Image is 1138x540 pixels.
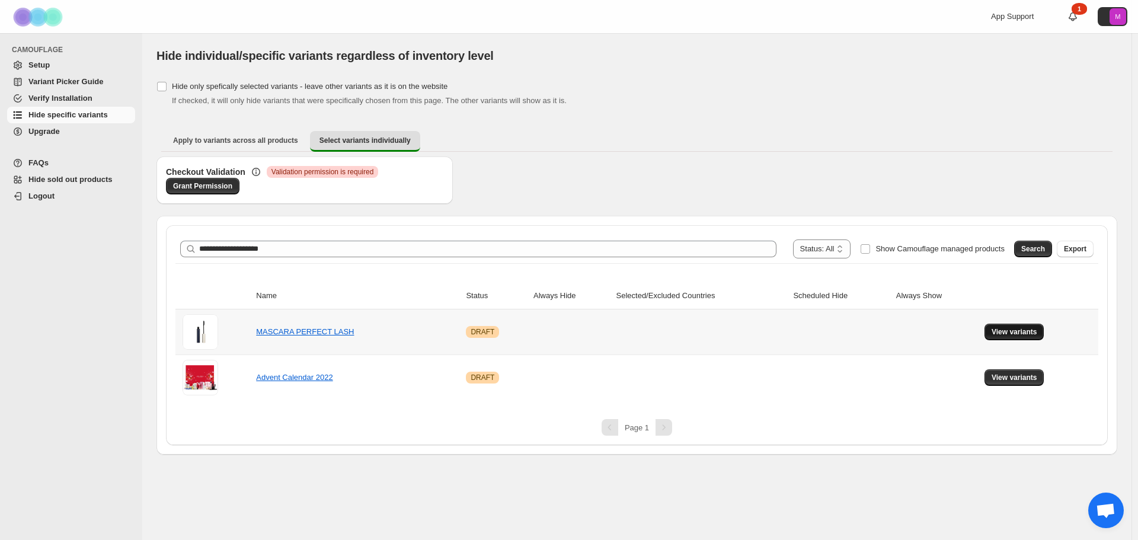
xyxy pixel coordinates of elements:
[28,110,108,119] span: Hide specific variants
[156,49,494,62] span: Hide individual/specific variants regardless of inventory level
[992,327,1037,337] span: View variants
[28,175,113,184] span: Hide sold out products
[1072,3,1087,15] div: 1
[7,74,135,90] a: Variant Picker Guide
[471,327,494,337] span: DRAFT
[530,283,613,309] th: Always Hide
[462,283,530,309] th: Status
[256,373,333,382] a: Advent Calendar 2022
[28,60,50,69] span: Setup
[984,369,1044,386] button: View variants
[1021,244,1045,254] span: Search
[183,314,218,350] img: MASCARA PERFECT LASH
[7,107,135,123] a: Hide specific variants
[1110,8,1126,25] span: Avatar with initials M
[28,191,55,200] span: Logout
[1088,493,1124,528] div: Ouvrir le chat
[166,166,245,178] h3: Checkout Validation
[613,283,790,309] th: Selected/Excluded Countries
[1098,7,1127,26] button: Avatar with initials M
[28,127,60,136] span: Upgrade
[166,178,239,194] a: Grant Permission
[28,94,92,103] span: Verify Installation
[172,82,447,91] span: Hide only spefically selected variants - leave other variants as it is on the website
[173,181,232,191] span: Grant Permission
[875,244,1005,253] span: Show Camouflage managed products
[1064,244,1086,254] span: Export
[28,158,49,167] span: FAQs
[789,283,892,309] th: Scheduled Hide
[893,283,981,309] th: Always Show
[175,419,1098,436] nav: Pagination
[271,167,374,177] span: Validation permission is required
[1014,241,1052,257] button: Search
[173,136,298,145] span: Apply to variants across all products
[992,373,1037,382] span: View variants
[625,423,649,432] span: Page 1
[12,45,136,55] span: CAMOUFLAGE
[7,123,135,140] a: Upgrade
[28,77,103,86] span: Variant Picker Guide
[310,131,420,152] button: Select variants individually
[252,283,462,309] th: Name
[7,90,135,107] a: Verify Installation
[7,171,135,188] a: Hide sold out products
[7,155,135,171] a: FAQs
[319,136,411,145] span: Select variants individually
[256,327,354,336] a: MASCARA PERFECT LASH
[984,324,1044,340] button: View variants
[991,12,1034,21] span: App Support
[1057,241,1094,257] button: Export
[1115,13,1120,20] text: M
[1067,11,1079,23] a: 1
[471,373,494,382] span: DRAFT
[172,96,567,105] span: If checked, it will only hide variants that were specifically chosen from this page. The other va...
[9,1,69,33] img: Camouflage
[7,57,135,74] a: Setup
[164,131,308,150] button: Apply to variants across all products
[156,156,1117,455] div: Select variants individually
[7,188,135,205] a: Logout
